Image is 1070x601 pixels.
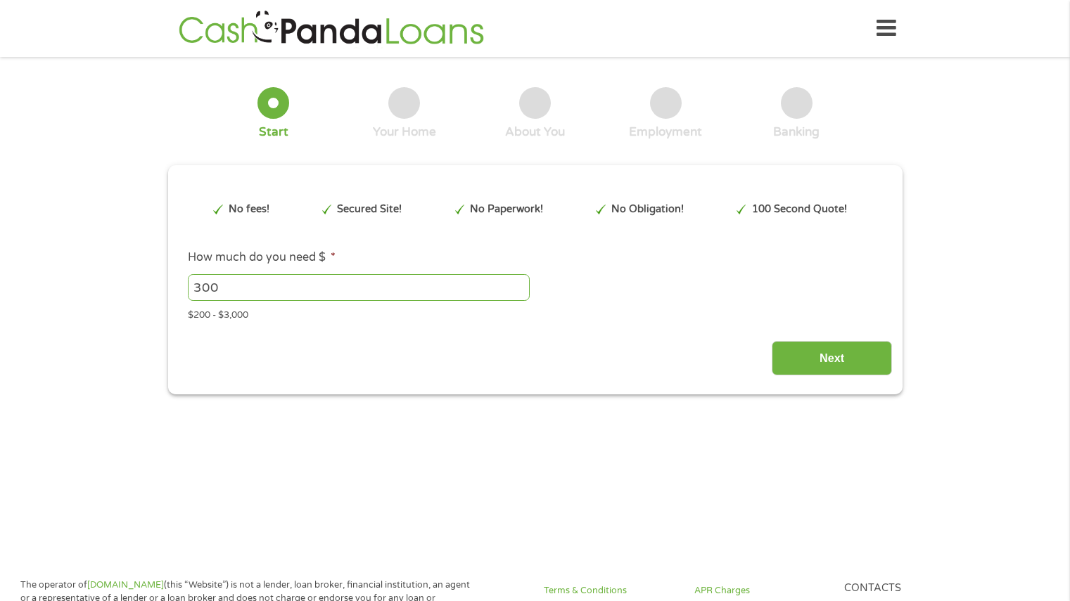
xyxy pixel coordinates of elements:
[373,124,436,140] div: Your Home
[188,304,881,323] div: $200 - $3,000
[611,202,684,217] p: No Obligation!
[752,202,847,217] p: 100 Second Quote!
[87,579,164,590] a: [DOMAIN_NAME]
[188,250,336,265] label: How much do you need $
[544,584,677,597] a: Terms & Conditions
[259,124,288,140] div: Start
[844,582,978,595] h4: Contacts
[694,584,828,597] a: APR Charges
[505,124,565,140] div: About You
[773,124,820,140] div: Banking
[470,202,543,217] p: No Paperwork!
[229,202,269,217] p: No fees!
[174,8,488,49] img: GetLoanNow Logo
[772,341,892,375] input: Next
[629,124,702,140] div: Employment
[337,202,402,217] p: Secured Site!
